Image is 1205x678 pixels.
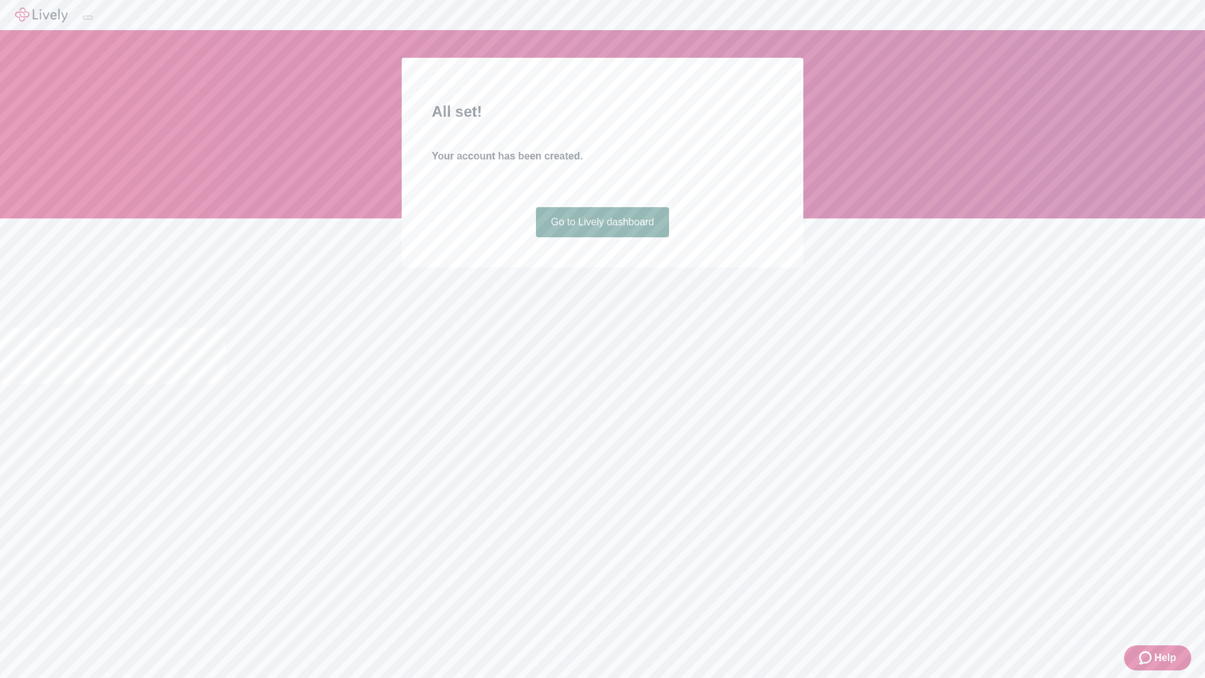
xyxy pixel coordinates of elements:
[432,149,773,164] h4: Your account has been created.
[15,8,68,23] img: Lively
[1124,645,1191,670] button: Zendesk support iconHelp
[536,207,670,237] a: Go to Lively dashboard
[83,16,93,19] button: Log out
[1154,650,1176,665] span: Help
[432,100,773,123] h2: All set!
[1139,650,1154,665] svg: Zendesk support icon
